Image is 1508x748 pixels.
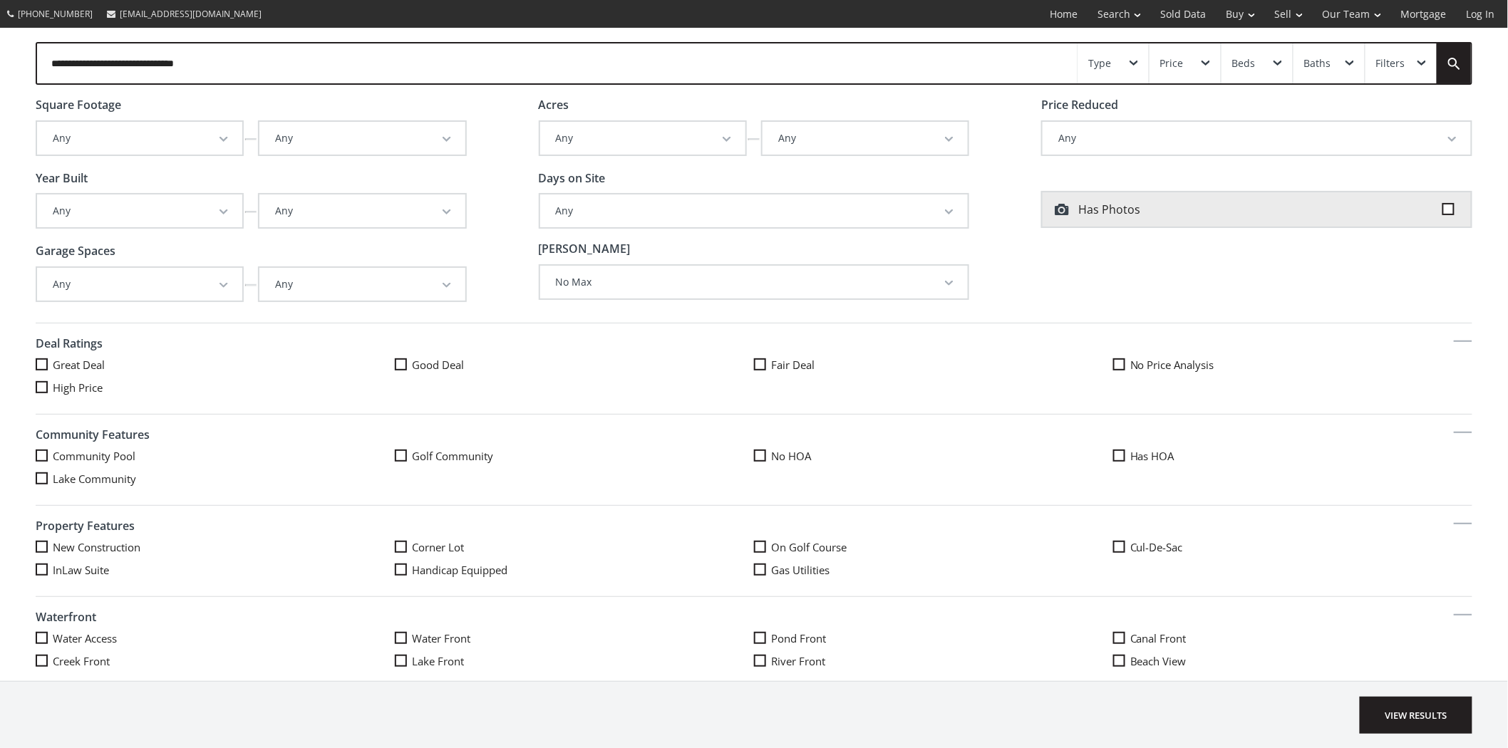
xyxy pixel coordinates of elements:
[36,99,467,112] h4: Square Footage
[37,268,242,301] button: Any
[1043,122,1471,155] button: Any
[754,449,1113,463] label: No HOA
[754,654,1113,668] label: River front
[37,122,242,155] button: Any
[1041,99,1472,112] h4: Price Reduced
[1113,631,1472,645] label: Canal front
[395,654,754,668] label: Lake front
[395,358,754,372] label: Good Deal
[36,513,1472,540] h4: Property Features
[259,122,465,155] button: Any
[395,540,754,554] label: Corner Lot
[540,266,969,298] button: No Max
[754,563,1113,577] label: Gas Utilities
[36,604,1472,631] h4: Waterfront
[1113,654,1472,668] label: Beach View
[36,422,1472,449] h4: Community Features
[36,449,395,463] label: Community Pool
[259,268,465,301] button: Any
[1113,449,1472,463] label: Has HOA
[36,472,395,486] label: Lake Community
[754,358,1113,372] label: Fair Deal
[539,243,970,256] h4: [PERSON_NAME]
[36,245,467,258] h4: Garage Spaces
[754,631,1113,645] label: Pond front
[1160,58,1184,68] div: Price
[36,654,395,668] label: Creek Front
[120,8,262,20] span: [EMAIL_ADDRESS][DOMAIN_NAME]
[36,358,395,372] label: Great Deal
[37,194,242,227] button: Any
[1360,697,1472,734] button: View Results
[36,172,467,185] h4: Year Built
[754,540,1113,554] label: On Golf Course
[539,172,970,185] h4: Days on Site
[539,99,970,112] h4: Acres
[1041,191,1472,228] label: Has Photos
[395,631,754,645] label: Water front
[1232,58,1256,68] div: Beds
[1113,358,1472,372] label: No Price Analysis
[1304,58,1331,68] div: Baths
[36,631,395,645] label: Water Access
[395,563,754,577] label: Handicap Equipped
[36,540,395,554] label: New Construction
[36,380,395,395] label: High Price
[540,122,745,155] button: Any
[36,331,1472,358] h4: Deal Ratings
[100,1,269,27] a: [EMAIL_ADDRESS][DOMAIN_NAME]
[540,194,969,227] button: Any
[763,122,968,155] button: Any
[18,8,93,20] span: [PHONE_NUMBER]
[1088,58,1111,68] div: Type
[259,194,465,227] button: Any
[395,449,754,463] label: Golf Community
[1376,58,1405,68] div: Filters
[1113,540,1472,554] label: Cul-De-Sac
[36,563,395,577] label: InLaw Suite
